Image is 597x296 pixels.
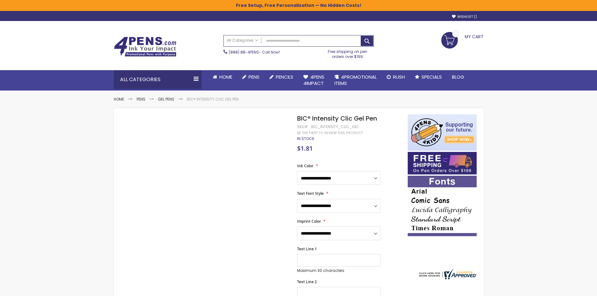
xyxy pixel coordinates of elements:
span: Ink Color [297,163,313,169]
span: Text Line 2 [297,279,317,284]
a: 4Pens4impact [298,70,329,91]
a: Wishlist [452,14,477,19]
div: All Categories [114,70,202,89]
img: 4Pens Custom Pens and Promotional Products [114,37,176,57]
a: (888) 88-4PENS [229,49,259,55]
div: Availability [297,136,314,141]
span: 4Pens 4impact [303,74,324,86]
a: Be the first to review this product [297,131,363,135]
li: BIC® Intensity Clic Gel Pen [187,97,239,102]
span: In stock [297,136,314,141]
a: Blog [447,70,469,84]
a: 4PROMOTIONALITEMS [329,70,382,91]
img: Free shipping on orders over $199 [408,152,477,174]
img: 4pens 4 kids [408,114,477,151]
strong: SKU [297,124,309,129]
a: Home [114,96,124,102]
div: bic_intensity_clic_gel [311,124,359,129]
span: Specials [422,74,442,80]
span: - Call Now! [229,49,280,55]
span: Pens [249,74,259,80]
a: Pens [237,70,264,84]
a: Rush [382,70,410,84]
span: Pencils [276,74,293,80]
span: 4PROMOTIONAL ITEMS [334,74,377,86]
p: Maximum 30 characters [297,268,380,273]
a: Pens [137,96,145,102]
span: All Categories [227,38,258,43]
a: All Categories [224,35,261,46]
span: Blog [452,74,464,80]
img: 4pens.com widget logo [417,269,477,279]
span: Home [219,74,232,80]
span: Text Line 1 [297,246,317,252]
span: $1.81 [297,144,313,153]
a: Pencils [264,70,298,84]
span: Rush [393,74,405,80]
span: BIC® Intensity Clic Gel Pen [297,114,377,123]
a: 4pens.com certificate URL [417,275,477,281]
span: Text Font Style [297,191,324,196]
a: Specials [410,70,447,84]
span: Imprint Color [297,219,321,224]
img: font-personalization-examples [408,176,477,236]
a: Gel Pens [158,96,174,102]
a: Home [208,70,237,84]
div: Free shipping on pen orders over $199 [321,47,374,59]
